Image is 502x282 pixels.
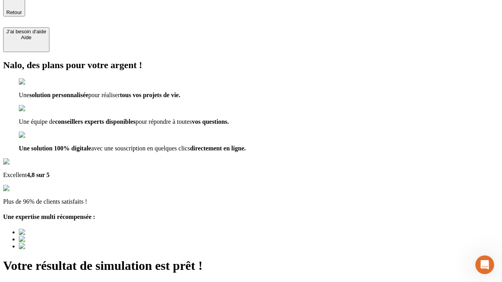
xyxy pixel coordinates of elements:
[6,29,46,34] div: J’ai besoin d'aide
[19,243,91,250] img: Best savings advice award
[120,92,180,98] span: tous vos projets de vie.
[3,172,27,178] span: Excellent
[19,229,91,236] img: Best savings advice award
[3,185,42,192] img: reviews stars
[3,158,49,165] img: Google Review
[19,236,91,243] img: Best savings advice award
[3,198,499,205] p: Plus de 96% de clients satisfaits !
[190,145,246,152] span: directement en ligne.
[55,118,135,125] span: conseillers experts disponibles
[192,118,229,125] span: vos questions.
[6,9,22,15] span: Retour
[6,34,46,40] div: Aide
[3,60,499,70] h2: Nalo, des plans pour votre argent !
[19,105,53,112] img: checkmark
[3,213,499,221] h4: Une expertise multi récompensée :
[136,118,192,125] span: pour répondre à toutes
[19,92,29,98] span: Une
[91,145,190,152] span: avec une souscription en quelques clics
[19,145,91,152] span: Une solution 100% digitale
[3,258,499,273] h1: Votre résultat de simulation est prêt !
[475,255,494,274] iframe: Intercom live chat
[19,118,55,125] span: Une équipe de
[27,172,49,178] span: 4,8 sur 5
[19,78,53,85] img: checkmark
[19,132,53,139] img: checkmark
[3,27,49,52] button: J’ai besoin d'aideAide
[88,92,120,98] span: pour réaliser
[29,92,89,98] span: solution personnalisée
